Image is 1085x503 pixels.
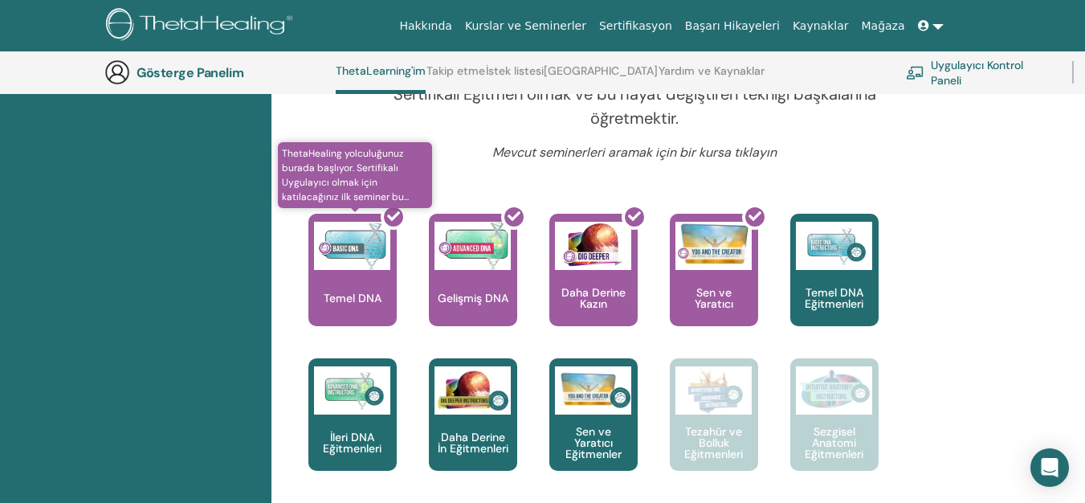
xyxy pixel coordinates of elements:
[786,11,855,41] a: Kaynaklar
[549,214,638,358] a: Daha Derine Kazın Daha Derine Kazın
[685,19,780,32] font: Başarı Hikayeleri
[399,19,452,32] font: Hakkında
[323,430,381,456] font: İleri DNA Eğitmenleri
[931,58,1023,88] font: Uygulayıcı Kontrol Paneli
[308,214,397,358] a: ThetaHealing yolculuğunuz burada başlıyor. Sertifikalı Uygulayıcı olmak için katılacağınız ilk se...
[137,64,243,81] font: Gösterge Panelim
[486,63,544,78] font: İstek listesi
[544,64,658,90] a: [GEOGRAPHIC_DATA]
[565,424,622,461] font: Sen ve Yaratıcı Eğitmenler
[555,222,631,270] img: Daha Derine Kazın
[438,291,508,305] font: Gelişmiş DNA
[659,63,765,78] font: Yardım ve Kaynaklar
[429,358,517,503] a: Daha Derine İn Eğitmenleri Daha Derine İn Eğitmenleri
[544,63,658,78] font: [GEOGRAPHIC_DATA]
[1030,448,1069,487] div: Open Intercom Messenger
[393,11,459,41] a: Hakkında
[659,64,765,90] a: Yardım ve Kaynaklar
[308,358,397,503] a: İleri DNA Eğitmenleri İleri DNA Eğitmenleri
[426,64,485,90] a: Takip etme
[805,285,863,311] font: Temel DNA Eğitmenleri
[675,366,752,415] img: Tezahür ve Bolluk Eğitmenleri
[492,144,777,161] font: Mevcut seminerleri aramak için bir kursa tıklayın
[336,64,426,94] a: ThetaLearning'im
[790,358,879,503] a: Sezgisel Anatomi Eğitmenleri Sezgisel Anatomi Eğitmenleri
[434,222,511,270] img: Gelişmiş DNA
[796,222,872,270] img: Temel DNA Eğitmenleri
[426,63,485,78] font: Takip etme
[434,366,511,415] img: Daha Derine İn Eğitmenleri
[465,19,586,32] font: Kurslar ve Seminerler
[106,8,298,44] img: logo.png
[855,11,911,41] a: Mağaza
[790,214,879,358] a: Temel DNA Eğitmenleri Temel DNA Eğitmenleri
[599,19,672,32] font: Sertifikasyon
[104,59,130,85] img: generic-user-icon.jpg
[675,222,752,266] img: Sen ve Yaratıcı
[679,11,786,41] a: Başarı Hikayeleri
[459,11,593,41] a: Kurslar ve Seminerler
[796,366,872,415] img: Sezgisel Anatomi Eğitmenleri
[549,358,638,503] a: Sen ve Yaratıcı Eğitmenler Sen ve Yaratıcı Eğitmenler
[429,214,517,358] a: Gelişmiş DNA Gelişmiş DNA
[670,214,758,358] a: Sen ve Yaratıcı Sen ve Yaratıcı
[670,358,758,503] a: Tezahür ve Bolluk Eğitmenleri Tezahür ve Bolluk Eğitmenleri
[906,66,924,80] img: chalkboard-teacher.svg
[369,59,901,129] font: ThetaHealer® olarak becerilerinizi ve anlayışınızı güçlendirmenin en iyi yolu, Sertifikalı Eğitme...
[314,222,390,270] img: Temel DNA
[861,19,904,32] font: Mağaza
[793,19,849,32] font: Kaynaklar
[593,11,679,41] a: Sertifikasyon
[314,366,390,415] img: İleri DNA Eğitmenleri
[282,147,409,203] font: ThetaHealing yolculuğunuz burada başlıyor. Sertifikalı Uygulayıcı olmak için katılacağınız ilk se...
[684,424,743,461] font: Tezahür ve Bolluk Eğitmenleri
[555,366,631,415] img: Sen ve Yaratıcı Eğitmenler
[906,55,1053,90] a: Uygulayıcı Kontrol Paneli
[805,424,863,461] font: Sezgisel Anatomi Eğitmenleri
[336,63,426,78] font: ThetaLearning'im
[486,64,544,90] a: İstek listesi
[438,430,508,456] font: Daha Derine İn Eğitmenleri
